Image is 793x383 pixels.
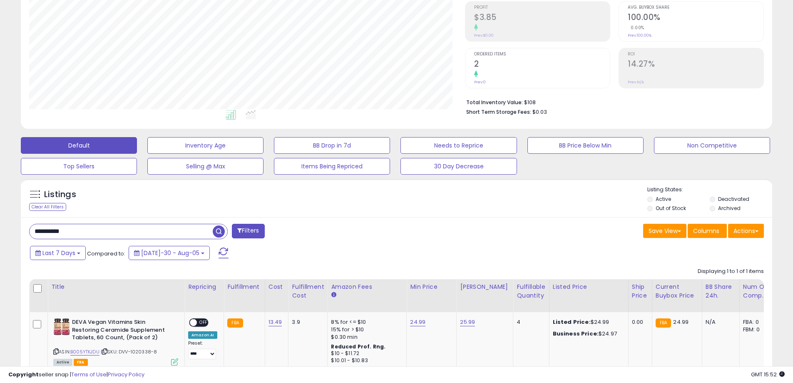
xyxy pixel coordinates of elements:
a: 24.99 [410,318,425,326]
div: Ship Price [632,283,649,300]
button: Inventory Age [147,137,264,154]
li: $108 [466,97,758,107]
button: Actions [728,224,764,238]
span: Ordered Items [474,52,610,57]
div: Listed Price [553,283,625,291]
span: [DATE]-30 - Aug-05 [141,249,199,257]
div: $10.01 - $10.83 [331,357,400,364]
span: Columns [693,227,719,235]
div: [PERSON_NAME] [460,283,510,291]
span: OFF [197,319,210,326]
div: Preset: [188,340,217,359]
span: $0.03 [532,108,547,116]
div: Amazon AI [188,331,217,339]
small: Prev: N/A [628,80,644,85]
div: Fulfillment Cost [292,283,324,300]
div: FBA: 0 [743,318,771,326]
div: $10 - $11.72 [331,350,400,357]
b: Total Inventory Value: [466,99,523,106]
small: FBA [656,318,671,328]
div: FBM: 0 [743,326,771,333]
span: ROI [628,52,763,57]
button: Needs to Reprice [400,137,517,154]
label: Active [656,195,671,203]
label: Out of Stock [656,205,686,212]
a: Terms of Use [71,370,107,378]
div: Fulfillable Quantity [517,283,545,300]
button: Save View [643,224,686,238]
button: Default [21,137,137,154]
button: Selling @ Max [147,158,264,175]
h5: Listings [44,189,76,200]
div: Clear All Filters [29,203,66,211]
label: Archived [718,205,741,212]
div: $0.30 min [331,333,400,341]
button: Columns [688,224,727,238]
a: 25.99 [460,318,475,326]
a: Privacy Policy [108,370,144,378]
div: Title [51,283,181,291]
a: B005YTKJDU [70,348,99,355]
div: Min Price [410,283,453,291]
div: $24.97 [553,330,622,338]
button: BB Price Below Min [527,137,644,154]
b: DEVA Vegan Vitamins Skin Restoring Ceramide Supplement Tablets, 60 Count, (Pack of 2) [72,318,173,344]
h2: 100.00% [628,13,763,24]
small: Amazon Fees. [331,291,336,299]
small: FBA [227,318,243,328]
h2: 14.27% [628,59,763,70]
label: Deactivated [718,195,749,203]
button: Non Competitive [654,137,770,154]
h2: 2 [474,59,610,70]
span: Compared to: [87,250,125,258]
div: 3.9 [292,318,321,326]
div: 4 [517,318,542,326]
div: Amazon Fees [331,283,403,291]
button: 30 Day Decrease [400,158,517,175]
strong: Copyright [8,370,39,378]
button: Items Being Repriced [274,158,390,175]
div: N/A [706,318,733,326]
small: Prev: 100.00% [628,33,651,38]
a: 13.49 [268,318,282,326]
span: 24.99 [673,318,689,326]
div: Fulfillment [227,283,261,291]
b: Listed Price: [553,318,591,326]
button: Last 7 Days [30,246,86,260]
small: 0.00% [628,25,644,31]
div: ASIN: [53,318,178,365]
div: 15% for > $10 [331,326,400,333]
div: Repricing [188,283,220,291]
h2: $3.85 [474,13,610,24]
div: $24.99 [553,318,622,326]
button: [DATE]-30 - Aug-05 [129,246,210,260]
div: Displaying 1 to 1 of 1 items [698,268,764,275]
div: Current Buybox Price [656,283,699,300]
div: seller snap | | [8,371,144,379]
button: Top Sellers [21,158,137,175]
div: BB Share 24h. [706,283,736,300]
small: Prev: $0.00 [474,33,494,38]
span: Avg. Buybox Share [628,5,763,10]
span: | SKU: DVV-1020338-8 [101,348,157,355]
div: 8% for <= $10 [331,318,400,326]
img: 51RGrAE2KwL._SL40_.jpg [53,318,70,335]
span: FBA [74,359,88,366]
p: Listing States: [647,186,772,194]
div: Cost [268,283,285,291]
span: Last 7 Days [42,249,75,257]
div: Num of Comp. [743,283,773,300]
div: 0.00 [632,318,646,326]
span: Profit [474,5,610,10]
button: Filters [232,224,264,238]
span: All listings currently available for purchase on Amazon [53,359,72,366]
b: Reduced Prof. Rng. [331,343,385,350]
b: Business Price: [553,330,599,338]
span: 2025-08-13 15:52 GMT [751,370,785,378]
b: Short Term Storage Fees: [466,108,531,115]
small: Prev: 0 [474,80,486,85]
button: BB Drop in 7d [274,137,390,154]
